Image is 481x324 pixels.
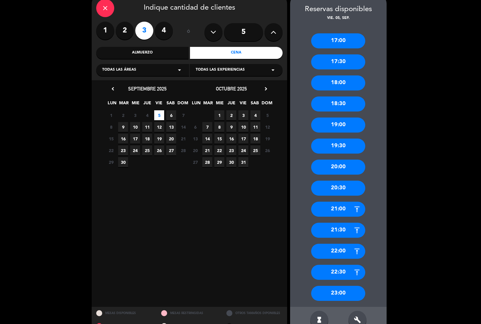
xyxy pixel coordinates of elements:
[178,110,188,120] span: 7
[154,134,164,144] span: 19
[238,134,248,144] span: 17
[311,202,365,217] div: 21:00
[166,134,176,144] span: 20
[290,15,387,21] div: vie. 05, sep.
[142,110,152,120] span: 4
[190,134,200,144] span: 13
[226,157,236,167] span: 30
[311,244,365,259] div: 22:00
[238,110,248,120] span: 3
[262,134,272,144] span: 19
[311,223,365,238] div: 21:30
[130,99,140,109] span: MIE
[135,22,153,40] label: 3
[216,86,247,92] span: octubre 2025
[226,110,236,120] span: 2
[202,122,212,132] span: 7
[166,145,176,155] span: 27
[142,99,152,109] span: JUE
[238,145,248,155] span: 24
[128,86,167,92] span: septiembre 2025
[106,145,116,155] span: 22
[203,99,213,109] span: MAR
[118,110,128,120] span: 2
[250,134,260,144] span: 18
[142,122,152,132] span: 11
[96,47,189,59] div: Almuerzo
[250,99,260,109] span: SAB
[130,122,140,132] span: 10
[102,67,136,73] span: Todas las áreas
[226,145,236,155] span: 23
[118,122,128,132] span: 9
[130,145,140,155] span: 24
[238,157,248,167] span: 31
[154,110,164,120] span: 5
[177,99,187,109] span: DOM
[178,145,188,155] span: 28
[311,33,365,48] div: 17:00
[196,67,245,73] span: Todas las experiencias
[262,122,272,132] span: 12
[226,134,236,144] span: 16
[130,110,140,120] span: 3
[262,110,272,120] span: 5
[102,5,109,12] i: close
[238,122,248,132] span: 10
[155,22,173,40] label: 4
[118,157,128,167] span: 30
[214,122,224,132] span: 8
[166,110,176,120] span: 6
[142,134,152,144] span: 18
[142,145,152,155] span: 25
[190,122,200,132] span: 6
[214,145,224,155] span: 22
[118,134,128,144] span: 16
[166,99,176,109] span: SAB
[316,316,323,323] i: hourglass_full
[190,157,200,167] span: 27
[238,99,248,109] span: VIE
[311,96,365,112] div: 18:30
[157,307,222,320] div: MESAS RESTRINGIDAS
[269,66,277,74] i: arrow_drop_down
[214,134,224,144] span: 15
[263,86,269,92] i: chevron_right
[311,265,365,280] div: 22:30
[250,110,260,120] span: 4
[311,75,365,90] div: 18:00
[226,99,236,109] span: JUE
[106,110,116,120] span: 1
[178,134,188,144] span: 21
[215,99,225,109] span: MIE
[311,118,365,133] div: 19:00
[154,99,164,109] span: VIE
[311,139,365,154] div: 19:30
[250,145,260,155] span: 25
[250,122,260,132] span: 11
[190,145,200,155] span: 20
[311,181,365,196] div: 20:30
[202,145,212,155] span: 21
[92,307,157,320] div: MESAS DISPONIBLES
[106,122,116,132] span: 8
[179,22,198,43] div: ó
[222,307,287,320] div: OTROS TAMAÑOS DIPONIBLES
[166,122,176,132] span: 13
[311,160,365,175] div: 20:00
[96,22,114,40] label: 1
[226,122,236,132] span: 9
[106,134,116,144] span: 15
[107,99,117,109] span: LUN
[116,22,134,40] label: 2
[119,99,129,109] span: MAR
[262,99,271,109] span: DOM
[154,122,164,132] span: 12
[311,286,365,301] div: 23:00
[202,157,212,167] span: 28
[290,4,387,15] div: Reservas disponibles
[154,145,164,155] span: 26
[130,134,140,144] span: 17
[191,99,201,109] span: LUN
[176,66,183,74] i: arrow_drop_down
